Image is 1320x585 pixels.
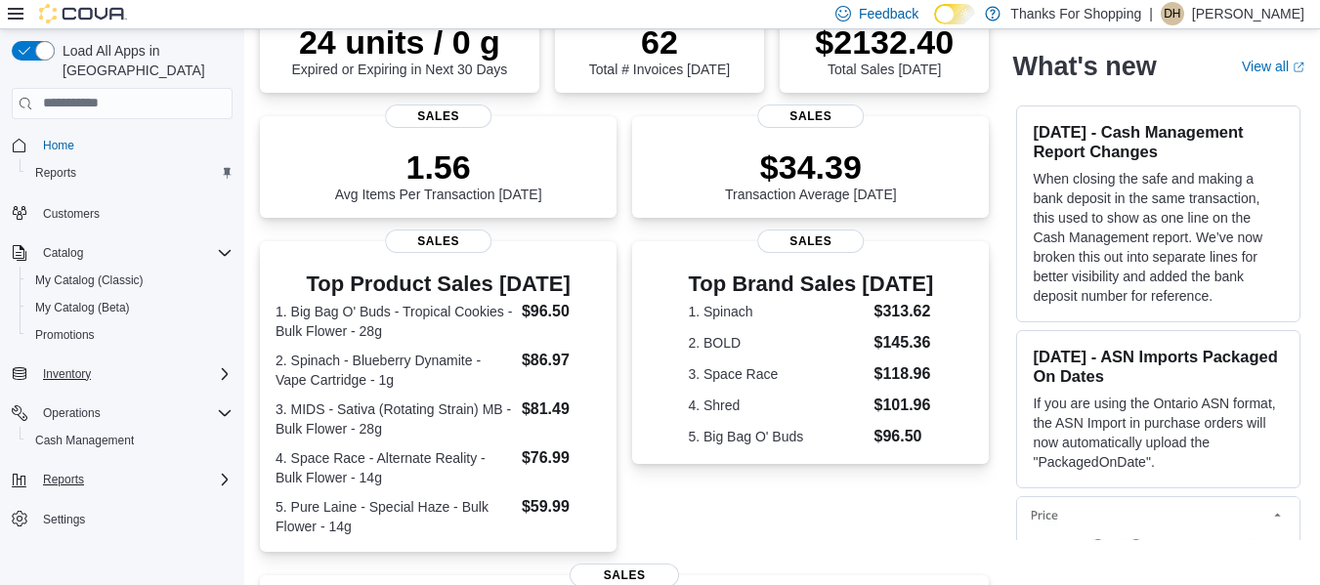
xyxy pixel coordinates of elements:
button: Customers [4,198,240,227]
a: Cash Management [27,429,142,452]
div: Expired or Expiring in Next 30 Days [291,22,507,77]
a: Reports [27,161,84,185]
button: Reports [20,159,240,187]
span: Settings [35,507,233,531]
div: Desiree Hamilton [1161,2,1184,25]
span: Promotions [27,323,233,347]
h3: Top Brand Sales [DATE] [688,272,933,296]
span: Inventory [35,362,233,386]
span: Sales [757,230,865,253]
button: Cash Management [20,427,240,454]
dd: $313.62 [874,300,934,323]
dd: $101.96 [874,394,934,417]
button: Promotions [20,321,240,349]
dt: 4. Space Race - Alternate Reality - Bulk Flower - 14g [276,448,514,487]
button: My Catalog (Beta) [20,294,240,321]
span: My Catalog (Beta) [35,300,130,315]
dt: 5. Big Bag O' Buds [688,427,866,446]
dd: $76.99 [522,446,601,470]
button: Operations [4,399,240,427]
h3: [DATE] - ASN Imports Packaged On Dates [1033,347,1284,386]
dd: $59.99 [522,495,601,519]
h3: [DATE] - Cash Management Report Changes [1033,122,1284,161]
img: Cova [39,4,127,23]
button: Operations [35,401,108,425]
span: Feedback [859,4,918,23]
dd: $118.96 [874,362,934,386]
span: Operations [35,401,233,425]
dd: $145.36 [874,331,934,355]
button: Catalog [35,241,91,265]
a: Customers [35,202,107,226]
span: Sales [385,230,492,253]
h2: What's new [1012,51,1156,82]
button: Reports [4,466,240,493]
dd: $96.50 [522,300,601,323]
a: View allExternal link [1242,59,1304,74]
span: Catalog [43,245,83,261]
span: DH [1164,2,1180,25]
span: Inventory [43,366,91,382]
span: Customers [43,206,100,222]
svg: External link [1293,62,1304,73]
dt: 5. Pure Laine - Special Haze - Bulk Flower - 14g [276,497,514,536]
p: If you are using the Ontario ASN format, the ASN Import in purchase orders will now automatically... [1033,394,1284,472]
span: Operations [43,405,101,421]
span: Home [35,133,233,157]
span: Dark Mode [934,24,935,25]
span: Sales [757,104,865,128]
button: Reports [35,468,92,491]
p: [PERSON_NAME] [1192,2,1304,25]
dd: $86.97 [522,349,601,372]
button: Home [4,131,240,159]
span: My Catalog (Beta) [27,296,233,319]
a: Promotions [27,323,103,347]
span: Reports [43,472,84,487]
a: Home [35,134,82,157]
h3: Top Product Sales [DATE] [276,272,601,296]
div: Total Sales [DATE] [815,22,954,77]
dt: 2. Spinach - Blueberry Dynamite - Vape Cartridge - 1g [276,351,514,390]
dt: 2. BOLD [688,333,866,353]
p: 24 units / 0 g [291,22,507,62]
button: Catalog [4,239,240,267]
dt: 3. MIDS - Sativa (Rotating Strain) MB - Bulk Flower - 28g [276,399,514,439]
span: My Catalog (Classic) [27,269,233,292]
span: Catalog [35,241,233,265]
p: When closing the safe and making a bank deposit in the same transaction, this used to show as one... [1033,169,1284,306]
p: Thanks For Shopping [1010,2,1141,25]
span: Cash Management [35,433,134,448]
p: | [1149,2,1153,25]
span: Promotions [35,327,95,343]
dt: 3. Space Race [688,364,866,384]
nav: Complex example [12,123,233,584]
p: 62 [589,22,730,62]
span: Cash Management [27,429,233,452]
button: My Catalog (Classic) [20,267,240,294]
span: Reports [27,161,233,185]
span: Load All Apps in [GEOGRAPHIC_DATA] [55,41,233,80]
a: Settings [35,508,93,531]
button: Inventory [4,360,240,388]
span: My Catalog (Classic) [35,272,144,288]
div: Transaction Average [DATE] [725,147,897,202]
span: Home [43,138,74,153]
dd: $81.49 [522,397,601,421]
button: Inventory [35,362,99,386]
p: 1.56 [335,147,542,187]
span: Settings [43,512,85,527]
a: My Catalog (Classic) [27,269,151,292]
div: Total # Invoices [DATE] [589,22,730,77]
button: Settings [4,505,240,533]
span: Sales [385,104,492,128]
div: Avg Items Per Transaction [DATE] [335,147,542,202]
dd: $96.50 [874,425,934,448]
span: Reports [35,165,76,181]
dt: 1. Spinach [688,302,866,321]
span: Customers [35,200,233,225]
p: $2132.40 [815,22,954,62]
span: Reports [35,468,233,491]
dt: 1. Big Bag O' Buds - Tropical Cookies - Bulk Flower - 28g [276,302,514,341]
a: My Catalog (Beta) [27,296,138,319]
p: $34.39 [725,147,897,187]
